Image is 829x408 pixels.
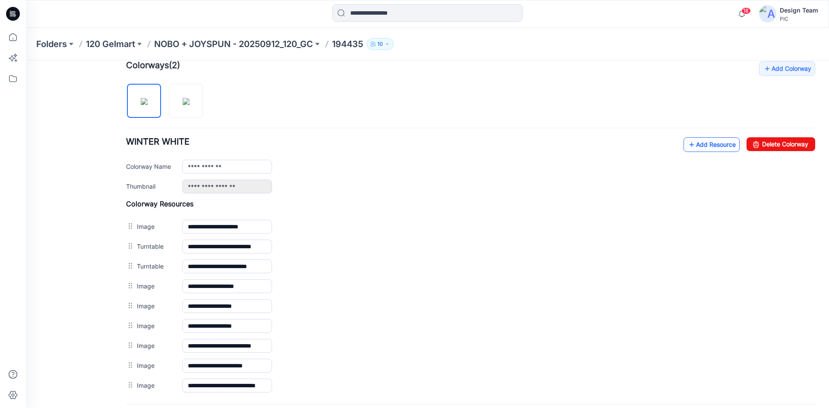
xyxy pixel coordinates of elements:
[100,121,148,130] label: Thumbnail
[115,38,122,44] img: eyJhbGciOiJIUzI1NiIsImtpZCI6IjAiLCJzbHQiOiJzZXMiLCJ0eXAiOiJKV1QifQ.eyJkYXRhIjp7InR5cGUiOiJzdG9yYW...
[111,240,148,250] label: Image
[377,39,383,49] p: 10
[759,5,776,22] img: avatar
[658,77,714,92] a: Add Resource
[332,38,363,50] p: 194435
[100,101,148,111] label: Colorway Name
[111,181,148,190] label: Turntable
[367,38,394,50] button: 10
[154,38,313,50] a: NOBO + JOYSPUN - 20250912_120_GC
[780,16,818,22] div: PIC
[721,77,789,91] a: Delete Colorway
[111,280,148,290] label: Image
[111,161,148,171] label: Image
[780,5,818,16] div: Design Team
[741,7,751,14] span: 18
[100,139,789,148] h4: Colorway Resources
[100,76,164,86] span: WINTER WHITE
[111,221,148,230] label: Image
[157,38,164,44] img: eyJhbGciOiJIUzI1NiIsImtpZCI6IjAiLCJzbHQiOiJzZXMiLCJ0eXAiOiJKV1QifQ.eyJkYXRhIjp7InR5cGUiOiJzdG9yYW...
[86,38,135,50] a: 120 Gelmart
[111,201,148,210] label: Turntable
[36,38,67,50] a: Folders
[111,320,148,329] label: Image
[111,300,148,310] label: Image
[111,260,148,270] label: Image
[26,60,829,408] iframe: edit-style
